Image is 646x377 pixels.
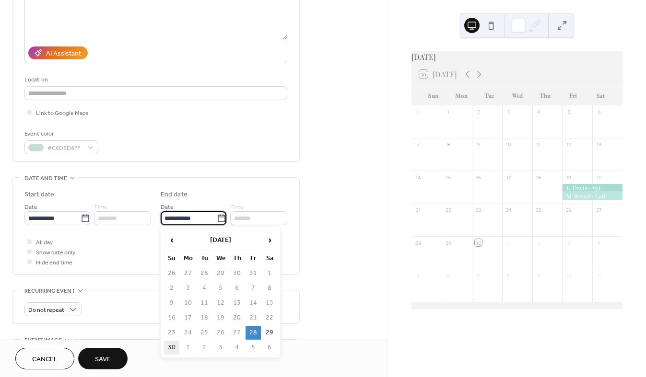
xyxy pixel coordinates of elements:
div: 24 [505,206,512,214]
div: 2 [535,239,542,246]
td: 27 [180,266,196,280]
th: We [213,251,228,265]
div: Location [24,75,285,85]
div: 10 [565,272,572,279]
div: Thu [531,86,559,105]
button: Cancel [15,348,74,369]
div: 21 [414,206,422,214]
div: 12 [565,141,572,148]
div: 3 [505,108,512,115]
th: [DATE] [180,230,261,251]
td: 2 [164,281,179,295]
div: L. Davis- Apt [562,184,623,192]
div: 1 [505,239,512,246]
div: 25 [535,206,542,214]
div: 16 [475,173,482,181]
td: 26 [213,326,228,340]
span: Time [94,202,107,212]
th: Th [229,251,245,265]
div: 7 [475,272,482,279]
div: 10 [505,141,512,148]
div: [DATE] [411,51,623,63]
div: 5 [565,108,572,115]
td: 22 [262,311,277,325]
span: Recurring event [24,286,75,296]
span: Time [230,202,244,212]
td: 16 [164,311,179,325]
span: Cancel [32,354,58,365]
td: 19 [213,311,228,325]
div: 17 [505,173,512,181]
button: AI Assistant [28,46,88,59]
div: 13 [595,141,602,148]
span: Date [161,202,174,212]
td: 9 [164,296,179,310]
span: Hide end time [36,258,72,268]
span: › [262,230,277,250]
div: 5 [414,272,422,279]
div: 4 [595,239,602,246]
td: 25 [197,326,212,340]
td: 10 [180,296,196,310]
div: 19 [565,173,572,181]
div: 9 [475,141,482,148]
div: M. Benoit- Loft [562,192,623,200]
div: 23 [475,206,482,214]
td: 29 [262,326,277,340]
td: 28 [197,266,212,280]
button: Save [78,348,128,369]
td: 1 [180,341,196,354]
td: 4 [229,341,245,354]
div: 2 [475,108,482,115]
td: 12 [213,296,228,310]
div: 22 [445,206,452,214]
th: Sa [262,251,277,265]
td: 15 [262,296,277,310]
div: 6 [595,108,602,115]
div: 8 [445,141,452,148]
div: 26 [565,206,572,214]
div: 1 [445,108,452,115]
div: 7 [414,141,422,148]
td: 7 [246,281,261,295]
div: 20 [595,173,602,181]
span: ‹ [164,230,179,250]
td: 18 [197,311,212,325]
div: Event color [24,129,96,139]
td: 4 [197,281,212,295]
div: 6 [445,272,452,279]
div: Sun [419,86,447,105]
td: 14 [246,296,261,310]
div: Fri [559,86,587,105]
div: 27 [595,206,602,214]
td: 29 [213,266,228,280]
span: Date and time [24,173,67,183]
td: 31 [246,266,261,280]
span: Show date only [36,248,75,258]
div: 14 [414,173,422,181]
td: 5 [213,281,228,295]
td: 27 [229,326,245,340]
div: 29 [445,239,452,246]
div: 11 [535,141,542,148]
div: 15 [445,173,452,181]
td: 30 [164,341,179,354]
td: 20 [229,311,245,325]
div: 4 [535,108,542,115]
div: 31 [414,108,422,115]
span: All day [36,238,53,248]
td: 2 [197,341,212,354]
div: 9 [535,272,542,279]
td: 30 [229,266,245,280]
div: 18 [535,173,542,181]
td: 8 [262,281,277,295]
div: 11 [595,272,602,279]
td: 3 [180,281,196,295]
span: Do not repeat [28,305,64,316]
span: #C6DED8FF [47,143,83,153]
div: End date [161,190,188,200]
div: 3 [565,239,572,246]
div: AI Assistant [46,49,81,59]
div: Start date [24,190,54,200]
